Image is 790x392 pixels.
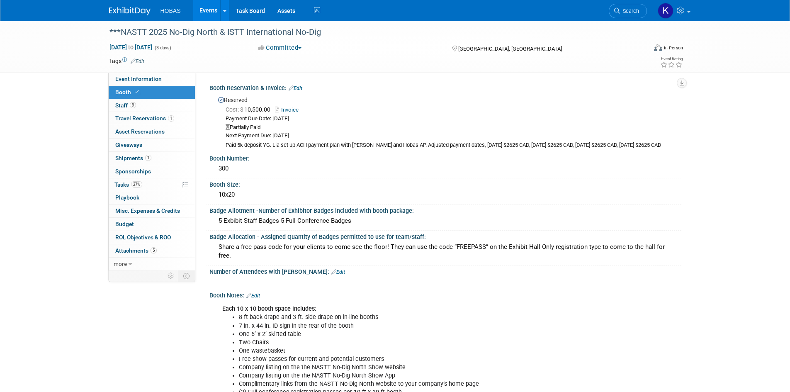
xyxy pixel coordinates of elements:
[255,44,305,52] button: Committed
[239,372,585,380] li: Company listing on the the NASTT No-Dig North Show App
[239,363,585,372] li: Company listing on the the NASTT No-Dig North Show website
[109,57,144,65] td: Tags
[664,45,683,51] div: In-Person
[151,247,157,253] span: 5
[246,293,260,299] a: Edit
[178,270,195,281] td: Toggle Event Tabs
[127,44,135,51] span: to
[115,115,174,122] span: Travel Reservations
[289,85,302,91] a: Edit
[109,191,195,204] a: Playbook
[109,139,195,151] a: Giveaways
[226,106,244,113] span: Cost: $
[109,7,151,15] img: ExhibitDay
[135,90,139,94] i: Booth reservation complete
[209,265,681,276] div: Number of Attendees with [PERSON_NAME]:
[115,221,134,227] span: Budget
[109,99,195,112] a: Staff9
[160,7,181,14] span: HOBAS
[109,205,195,217] a: Misc. Expenses & Credits
[115,128,165,135] span: Asset Reservations
[109,258,195,270] a: more
[115,247,157,254] span: Attachments
[114,261,127,267] span: more
[168,115,174,122] span: 1
[109,44,153,51] span: [DATE] [DATE]
[145,155,151,161] span: 1
[109,112,195,125] a: Travel Reservations1
[109,86,195,99] a: Booth
[115,89,141,95] span: Booth
[109,178,195,191] a: Tasks27%
[620,8,639,14] span: Search
[239,330,585,338] li: One 6’ x 2’ skirted table
[115,168,151,175] span: Sponsorships
[226,132,675,140] div: Next Payment Due: [DATE]
[107,25,634,40] div: ***NASTT 2025 No-Dig North & ISTT International No-Dig
[115,75,162,82] span: Event Information
[115,234,171,241] span: ROI, Objectives & ROO
[216,241,675,263] div: Share a free pass code for your clients to come see the floor! They can use the code “FREEPASS” o...
[115,141,142,148] span: Giveaways
[226,124,675,131] div: Partially Paid
[239,347,585,355] li: One wastebasket
[239,313,585,321] li: 8 ft back drape and 3 ft. side drape on in-line booths
[239,380,585,388] li: Complimentary links from the NASTT No-Dig North website to your company’s home page
[114,181,142,188] span: Tasks
[239,338,585,347] li: Two Chairs
[654,44,662,51] img: Format-Inperson.png
[226,142,675,149] div: Paid 5k deposit YG. Lia set up ACH payment plan with [PERSON_NAME] and Hobas AP. Adjusted payment...
[209,231,681,241] div: Badge Allocation - Assigned Quantity of Badges permitted to use for team/staff:
[658,3,673,19] img: krystal coker
[109,244,195,257] a: Attachments5
[226,106,274,113] span: 10,500.00
[131,181,142,187] span: 27%
[216,214,675,227] div: 5 Exbibit Staff Badges 5 Full Conference Badges
[216,188,675,201] div: 10x20
[131,58,144,64] a: Edit
[209,289,681,300] div: Booth Notes:
[115,102,136,109] span: Staff
[458,46,562,52] span: [GEOGRAPHIC_DATA], [GEOGRAPHIC_DATA]
[209,178,681,189] div: Booth Size:
[216,94,675,149] div: Reserved
[115,155,151,161] span: Shipments
[164,270,178,281] td: Personalize Event Tab Strip
[226,115,675,123] div: Payment Due Date: [DATE]
[331,269,345,275] a: Edit
[109,125,195,138] a: Asset Reservations
[154,45,171,51] span: (3 days)
[609,4,647,18] a: Search
[130,102,136,108] span: 9
[115,194,139,201] span: Playbook
[275,107,303,113] a: Invoice
[109,165,195,178] a: Sponsorships
[209,152,681,163] div: Booth Number:
[660,57,683,61] div: Event Rating
[239,355,585,363] li: Free show passes for current and potential customers
[209,82,681,93] div: Booth Reservation & Invoice:
[109,218,195,231] a: Budget
[109,231,195,244] a: ROI, Objectives & ROO
[239,322,585,330] li: 7 in. x 44 in. ID sign in the rear of the booth
[216,162,675,175] div: 300
[109,73,195,85] a: Event Information
[222,305,316,312] b: Each 10 x 10 booth space includes:
[209,205,681,215] div: Badge Allotment -Number of Exhibitor Badges included with booth package:
[598,43,683,56] div: Event Format
[109,152,195,165] a: Shipments1
[115,207,180,214] span: Misc. Expenses & Credits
